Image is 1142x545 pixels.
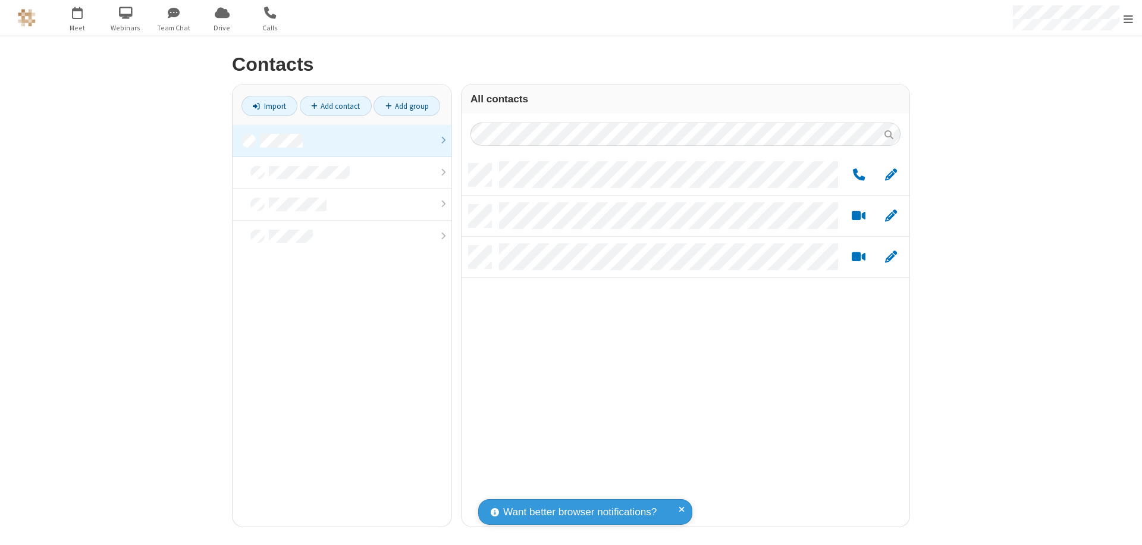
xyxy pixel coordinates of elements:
[879,209,902,224] button: Edit
[232,54,910,75] h2: Contacts
[248,23,293,33] span: Calls
[847,168,870,183] button: Call by phone
[462,155,909,527] div: grid
[374,96,440,116] a: Add group
[879,250,902,265] button: Edit
[152,23,196,33] span: Team Chat
[241,96,297,116] a: Import
[103,23,148,33] span: Webinars
[879,168,902,183] button: Edit
[300,96,372,116] a: Add contact
[18,9,36,27] img: QA Selenium DO NOT DELETE OR CHANGE
[470,93,901,105] h3: All contacts
[847,209,870,224] button: Start a video meeting
[503,505,657,520] span: Want better browser notifications?
[847,250,870,265] button: Start a video meeting
[55,23,100,33] span: Meet
[200,23,244,33] span: Drive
